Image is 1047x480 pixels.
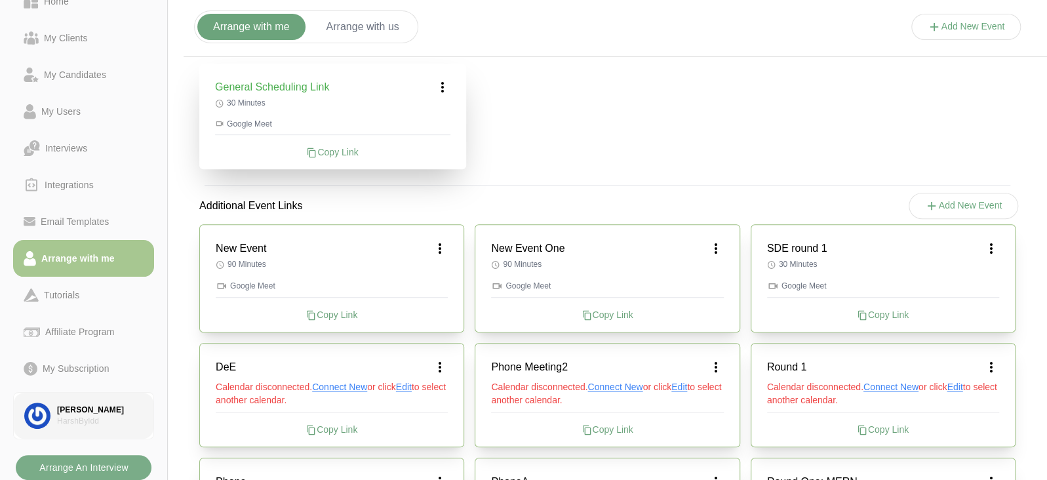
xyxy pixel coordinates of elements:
[311,14,415,40] button: Arrange with us
[767,308,999,321] div: Copy Link
[39,455,128,480] b: Arrange An Interview
[587,382,642,392] span: Connect New
[216,280,448,292] p: Google Meet
[215,79,329,95] h3: General Scheduling Link
[57,405,143,416] div: [PERSON_NAME]
[39,287,85,303] div: Tutorials
[36,250,120,266] div: Arrange with me
[13,93,154,130] a: My Users
[491,241,564,256] h3: New Event One
[13,167,154,203] a: Integrations
[491,308,723,321] div: Copy Link
[215,119,450,129] p: Google Meet
[35,214,114,230] div: Email Templates
[13,313,154,350] a: Affiliate Program
[909,193,1019,219] button: Add New Event
[57,416,143,427] div: HarshByldd
[767,241,827,256] h3: SDE round 1
[40,140,92,156] div: Interviews
[184,182,318,230] p: Additional Event Links
[767,423,999,436] div: Copy Link
[13,20,154,56] a: My Clients
[216,359,236,375] h3: DeE
[491,259,723,270] p: 90 Minutes
[39,30,93,46] div: My Clients
[13,392,154,439] a: [PERSON_NAME]HarshByldd
[216,380,448,407] p: Calendar disconnected. or click to select another calendar.
[40,324,119,340] div: Affiliate Program
[767,259,999,270] p: 30 Minutes
[491,359,568,375] h3: Phone Meeting2
[947,382,962,392] span: Edit
[491,280,723,292] p: Google Meet
[215,146,450,159] div: Copy Link
[491,423,723,436] div: Copy Link
[16,455,151,480] button: Arrange An Interview
[13,350,154,387] a: My Subscription
[197,14,306,40] button: Arrange with me
[216,423,448,436] div: Copy Link
[36,104,86,119] div: My Users
[491,380,723,407] p: Calendar disconnected. or click to select another calendar.
[767,280,999,292] p: Google Meet
[671,382,687,392] span: Edit
[13,277,154,313] a: Tutorials
[216,241,266,256] h3: New Event
[39,67,111,83] div: My Candidates
[37,361,115,376] div: My Subscription
[767,380,999,407] p: Calendar disconnected. or click to select another calendar.
[216,259,448,270] p: 90 Minutes
[13,130,154,167] a: Interviews
[312,382,367,392] span: Connect New
[13,203,154,240] a: Email Templates
[911,14,1021,40] button: Add New Event
[13,56,154,93] a: My Candidates
[215,98,450,108] p: 30 Minutes
[396,382,412,392] span: Edit
[216,308,448,321] div: Copy Link
[39,177,99,193] div: Integrations
[767,359,807,375] h3: Round 1
[13,240,154,277] a: Arrange with me
[863,382,919,392] span: Connect New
